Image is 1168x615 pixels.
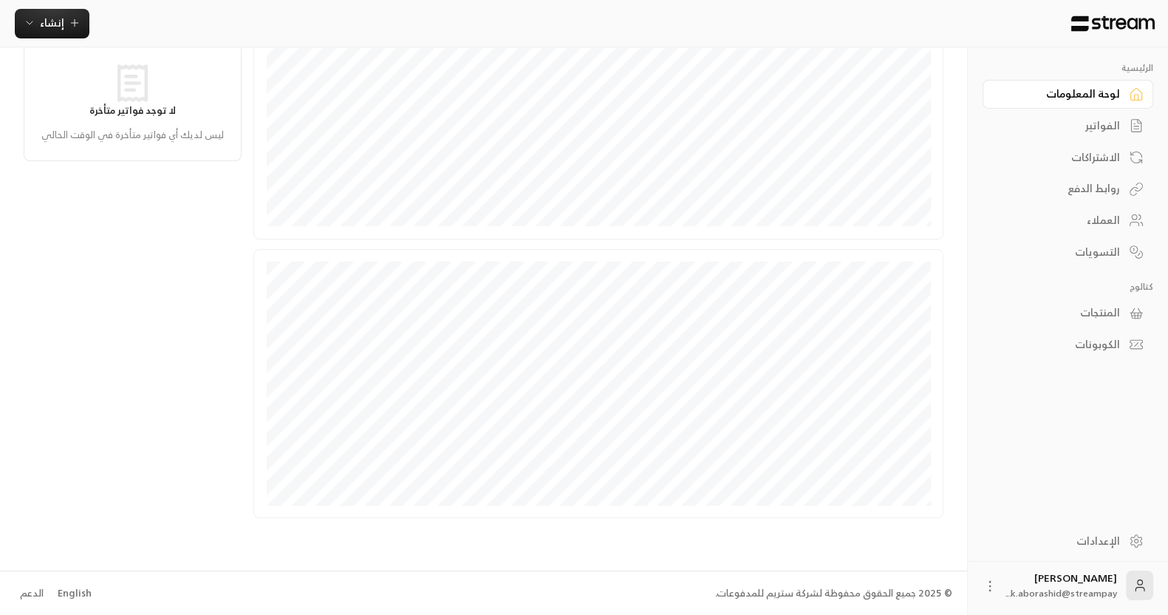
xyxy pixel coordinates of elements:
[58,586,92,601] div: English
[983,112,1153,140] a: الفواتير
[1001,337,1120,352] div: الكوبونات
[983,526,1153,555] a: الإعدادات
[1001,181,1120,196] div: روابط الدفع
[1001,245,1120,259] div: التسويات
[983,237,1153,266] a: التسويات
[983,80,1153,109] a: لوحة المعلومات
[983,330,1153,359] a: الكوبونات
[983,174,1153,203] a: روابط الدفع
[1070,16,1156,32] img: Logo
[983,143,1153,171] a: الاشتراكات
[41,128,225,143] p: ليس لديك أي فواتير متأخرة في الوقت الحالي
[715,586,952,601] div: © 2025 جميع الحقوق محفوظة لشركة ستريم للمدفوعات.
[89,102,176,119] strong: لا توجد فواتير متأخرة
[983,281,1153,293] p: كتالوج
[1001,213,1120,228] div: العملاء
[983,206,1153,235] a: العملاء
[1001,86,1120,101] div: لوحة المعلومات
[1001,150,1120,165] div: الاشتراكات
[40,13,64,32] span: إنشاء
[1001,534,1120,548] div: الإعدادات
[1006,571,1117,600] div: [PERSON_NAME]
[15,580,48,607] a: الدعم
[983,299,1153,327] a: المنتجات
[1006,585,1117,601] span: k.aborashid@streampay...
[983,62,1153,74] p: الرئيسية
[1001,305,1120,320] div: المنتجات
[1001,118,1120,133] div: الفواتير
[15,9,89,38] button: إنشاء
